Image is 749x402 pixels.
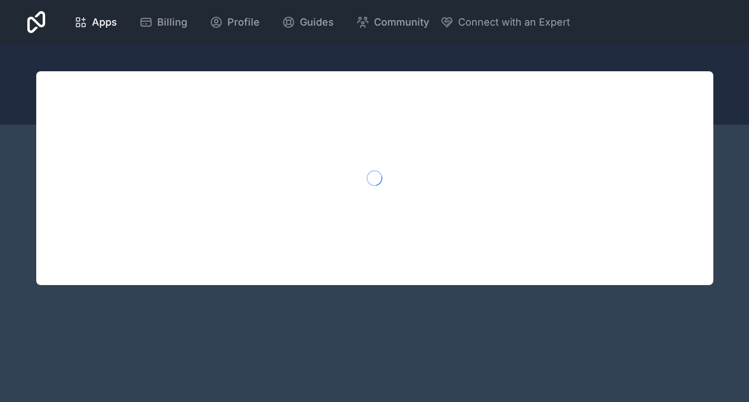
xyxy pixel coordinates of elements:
a: Community [347,10,438,35]
a: Apps [65,10,126,35]
a: Profile [201,10,269,35]
span: Apps [92,14,117,30]
span: Guides [300,14,334,30]
span: Billing [157,14,187,30]
span: Profile [227,14,260,30]
button: Connect with an Expert [440,14,570,30]
span: Connect with an Expert [458,14,570,30]
a: Guides [273,10,343,35]
span: Community [374,14,429,30]
a: Billing [130,10,196,35]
